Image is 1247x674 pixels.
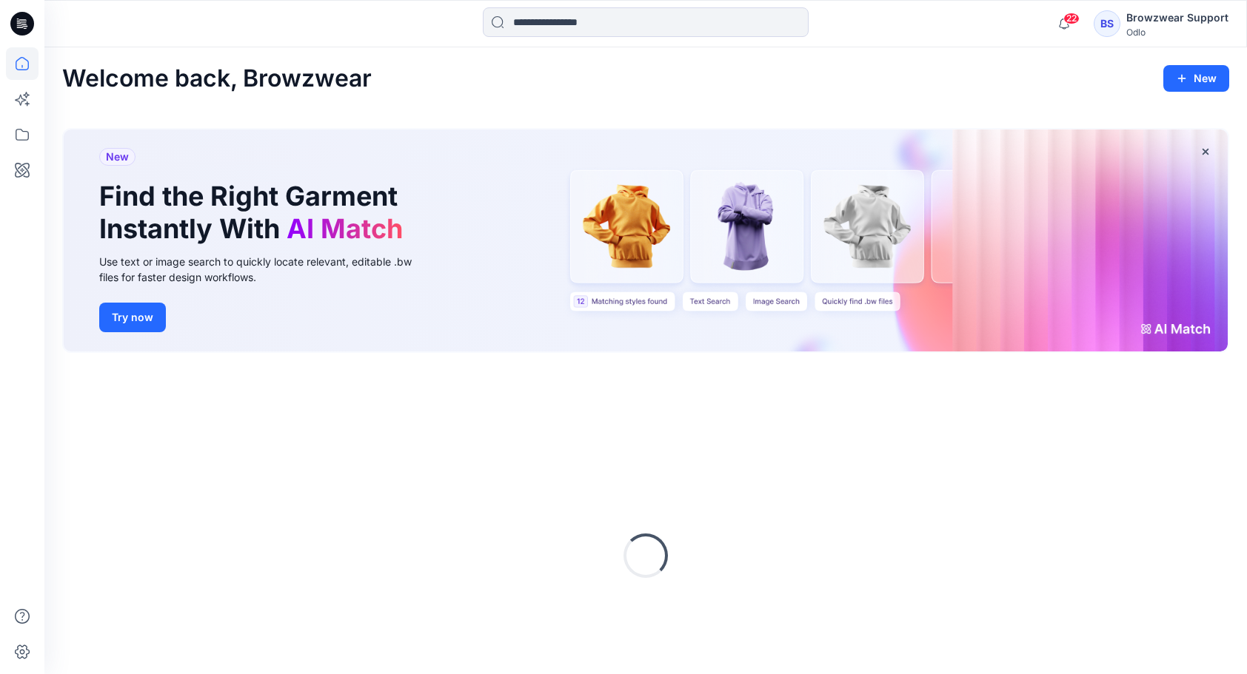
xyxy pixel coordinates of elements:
span: 22 [1063,13,1080,24]
div: Odlo [1126,27,1228,38]
div: Browzwear Support [1126,9,1228,27]
button: New [1163,65,1229,92]
span: New [106,148,129,166]
button: Try now [99,303,166,332]
h1: Find the Right Garment Instantly With [99,181,410,244]
div: BS [1094,10,1120,37]
div: Use text or image search to quickly locate relevant, editable .bw files for faster design workflows. [99,254,432,285]
span: AI Match [287,212,403,245]
h2: Welcome back, Browzwear [62,65,372,92]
